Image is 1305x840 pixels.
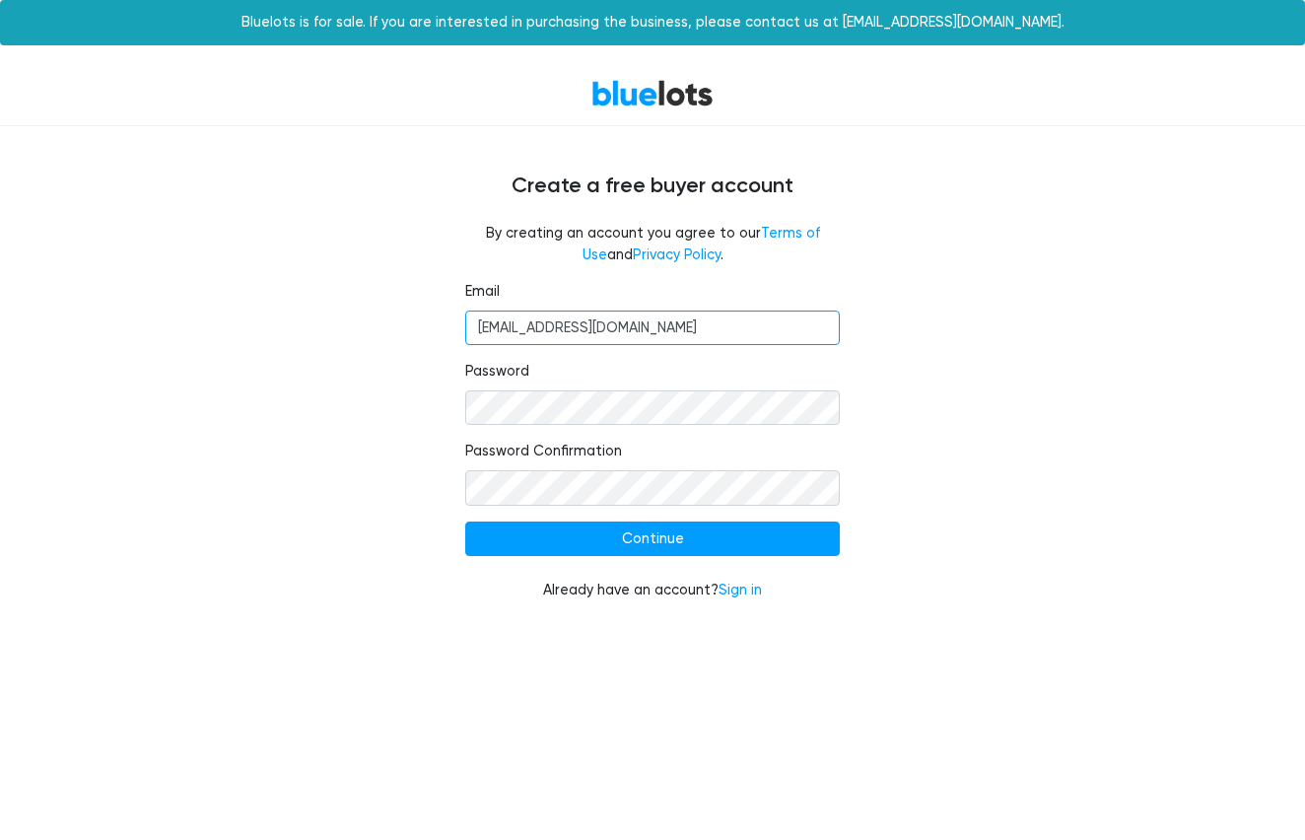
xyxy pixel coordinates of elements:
[465,580,840,601] div: Already have an account?
[465,281,500,303] label: Email
[583,225,820,263] a: Terms of Use
[465,361,529,383] label: Password
[61,174,1244,199] h4: Create a free buyer account
[465,441,622,462] label: Password Confirmation
[465,522,840,557] input: Continue
[465,311,840,346] input: Email
[465,223,840,265] fieldset: By creating an account you agree to our and .
[591,79,714,107] a: BlueLots
[633,246,721,263] a: Privacy Policy
[719,582,762,598] a: Sign in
